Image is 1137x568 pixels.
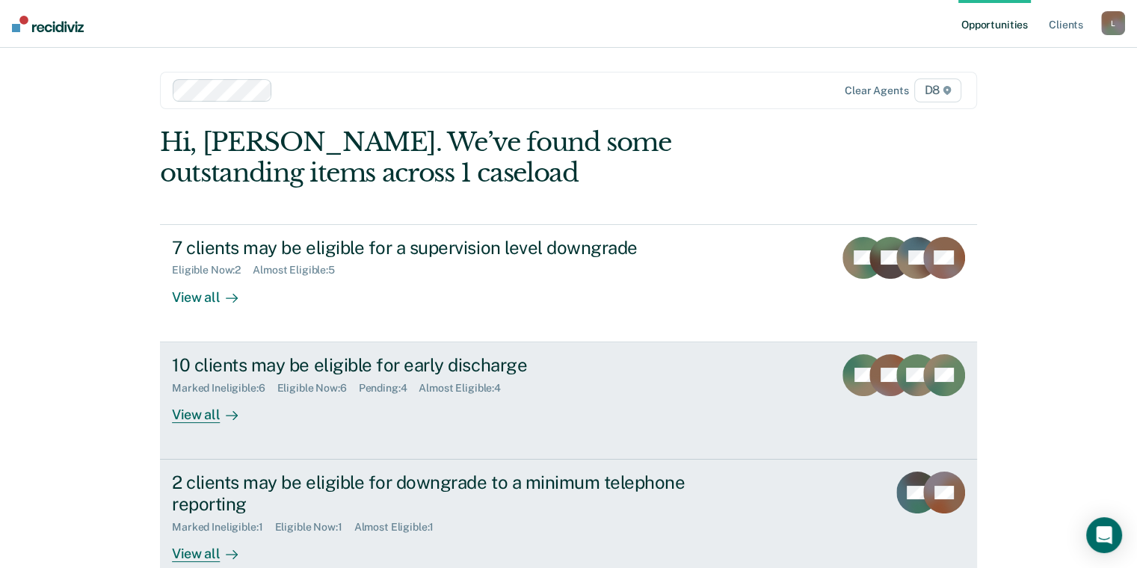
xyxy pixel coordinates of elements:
[275,521,354,534] div: Eligible Now : 1
[1086,517,1122,553] div: Open Intercom Messenger
[914,78,961,102] span: D8
[160,342,977,460] a: 10 clients may be eligible for early dischargeMarked Ineligible:6Eligible Now:6Pending:4Almost El...
[172,394,256,423] div: View all
[172,354,697,376] div: 10 clients may be eligible for early discharge
[172,264,253,277] div: Eligible Now : 2
[160,127,813,188] div: Hi, [PERSON_NAME]. We’ve found some outstanding items across 1 caseload
[354,521,446,534] div: Almost Eligible : 1
[172,472,697,515] div: 2 clients may be eligible for downgrade to a minimum telephone reporting
[12,16,84,32] img: Recidiviz
[253,264,347,277] div: Almost Eligible : 5
[277,382,359,395] div: Eligible Now : 6
[172,521,274,534] div: Marked Ineligible : 1
[172,277,256,306] div: View all
[419,382,513,395] div: Almost Eligible : 4
[160,224,977,342] a: 7 clients may be eligible for a supervision level downgradeEligible Now:2Almost Eligible:5View all
[845,84,908,97] div: Clear agents
[172,382,277,395] div: Marked Ineligible : 6
[172,533,256,562] div: View all
[1101,11,1125,35] button: L
[359,382,419,395] div: Pending : 4
[172,237,697,259] div: 7 clients may be eligible for a supervision level downgrade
